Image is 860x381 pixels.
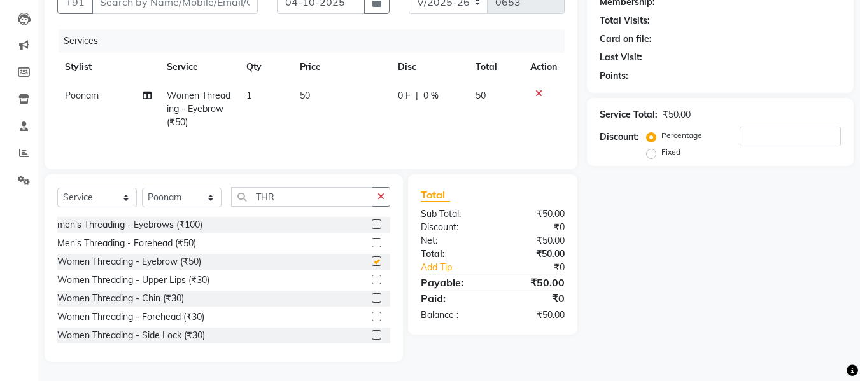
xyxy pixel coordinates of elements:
[476,90,486,101] span: 50
[57,218,202,232] div: men's Threading - Eyebrows (₹100)
[600,69,628,83] div: Points:
[411,207,493,221] div: Sub Total:
[493,308,574,322] div: ₹50.00
[411,247,493,261] div: Total:
[65,90,99,101] span: Poonam
[423,89,439,102] span: 0 %
[231,187,372,207] input: Search or Scan
[411,291,493,306] div: Paid:
[57,255,201,268] div: Women Threading - Eyebrow (₹50)
[661,130,702,141] label: Percentage
[167,90,230,128] span: Women Threading - Eyebrow (₹50)
[493,207,574,221] div: ₹50.00
[57,274,209,287] div: Women Threading - Upper Lips (₹30)
[57,329,205,342] div: Women Threading - Side Lock (₹30)
[493,291,574,306] div: ₹0
[411,275,493,290] div: Payable:
[411,234,493,247] div: Net:
[57,292,184,305] div: Women Threading - Chin (₹30)
[523,53,565,81] th: Action
[468,53,523,81] th: Total
[57,310,204,324] div: Women Threading - Forehead (₹30)
[493,275,574,290] div: ₹50.00
[493,221,574,234] div: ₹0
[600,32,652,46] div: Card on file:
[421,188,450,202] span: Total
[57,237,196,250] div: Men's Threading - Forehead (₹50)
[59,29,574,53] div: Services
[600,130,639,144] div: Discount:
[493,247,574,261] div: ₹50.00
[411,221,493,234] div: Discount:
[239,53,292,81] th: Qty
[300,90,310,101] span: 50
[411,308,493,322] div: Balance :
[507,261,575,274] div: ₹0
[390,53,468,81] th: Disc
[292,53,390,81] th: Price
[246,90,251,101] span: 1
[663,108,691,121] div: ₹50.00
[416,89,418,102] span: |
[600,14,650,27] div: Total Visits:
[600,108,658,121] div: Service Total:
[493,234,574,247] div: ₹50.00
[600,51,642,64] div: Last Visit:
[57,53,159,81] th: Stylist
[159,53,239,81] th: Service
[398,89,411,102] span: 0 F
[661,146,680,158] label: Fixed
[411,261,506,274] a: Add Tip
